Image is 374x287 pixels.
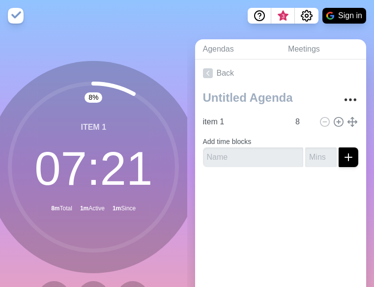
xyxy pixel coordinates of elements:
[291,112,315,132] input: Mins
[195,59,367,87] a: Back
[203,147,304,167] input: Name
[8,8,24,24] img: timeblocks logo
[195,39,280,59] a: Agendas
[203,138,252,145] label: Add time blocks
[199,112,290,132] input: Name
[280,39,366,59] a: Meetings
[322,8,366,24] button: Sign in
[326,12,334,20] img: google logo
[248,8,271,24] button: Help
[279,12,287,20] span: 3
[341,90,360,110] button: More
[305,147,337,167] input: Mins
[271,8,295,24] button: What’s new
[295,8,318,24] button: Settings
